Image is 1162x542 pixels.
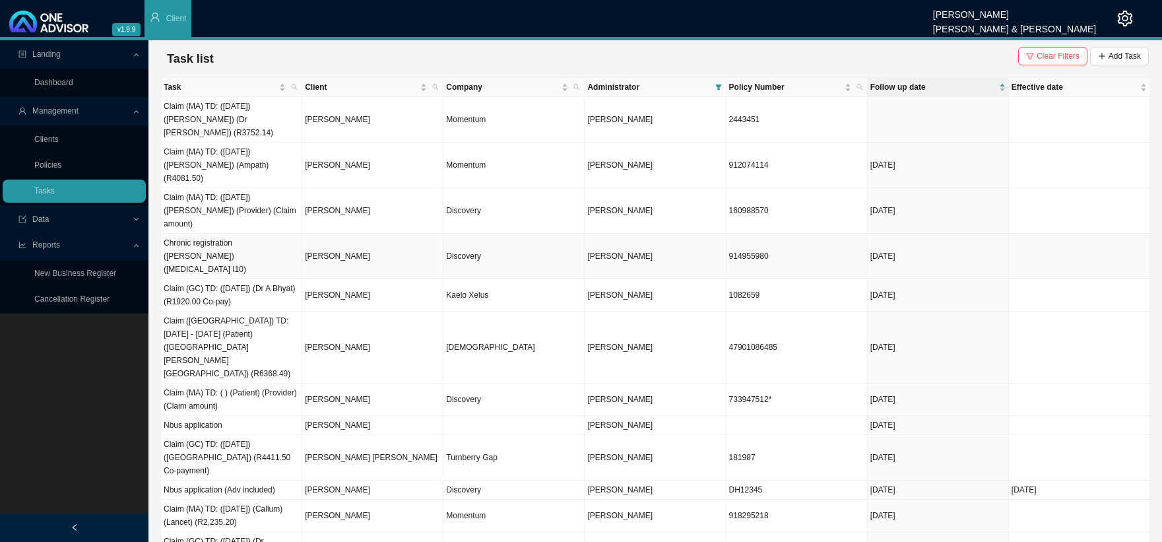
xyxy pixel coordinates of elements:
td: [DATE] [868,481,1009,500]
td: 1082659 [726,279,868,312]
td: Claim (MA) TD: ([DATE]) ([PERSON_NAME]) (Provider) (Claim amount) [161,188,302,234]
td: Nbus application (Adv included) [161,481,302,500]
button: Clear Filters [1018,47,1087,65]
td: [PERSON_NAME] [302,97,443,143]
a: Tasks [34,186,55,195]
span: Policy Number [729,81,842,94]
span: plus [1098,52,1106,60]
td: Momentum [443,97,585,143]
td: [PERSON_NAME] [302,188,443,234]
td: [DATE] [868,279,1009,312]
td: Claim (MA) TD: ( ) (Patient) (Provider) (Claim amount) [161,384,302,416]
a: Clients [34,135,59,144]
td: [DATE] [868,312,1009,384]
td: 914955980 [726,234,868,279]
span: Data [32,215,49,224]
td: [PERSON_NAME] [302,481,443,500]
span: [PERSON_NAME] [587,206,653,215]
td: [PERSON_NAME] [302,143,443,188]
td: [DATE] [868,500,1009,532]
td: Discovery [443,234,585,279]
td: 733947512* [726,384,868,416]
span: search [432,84,439,90]
td: [PERSON_NAME] [302,416,443,435]
td: Claim (GC) TD: ([DATE]) ([GEOGRAPHIC_DATA]) (R4411.50 Co-payment) [161,435,302,481]
td: [PERSON_NAME] [302,384,443,416]
td: Discovery [443,481,585,500]
td: 918295218 [726,500,868,532]
span: setting [1117,11,1133,26]
span: search [571,78,583,96]
span: Client [166,14,187,23]
td: [DATE] [1009,481,1150,500]
td: [PERSON_NAME] [302,312,443,384]
span: user [18,107,26,115]
td: Claim (GC) TD: ([DATE]) (Dr A Bhyat) (R1920.00 Co-pay) [161,279,302,312]
td: Claim (MA) TD: ([DATE]) (Callum) (Lancet) (R2,235.20) [161,500,302,532]
span: search [430,78,441,96]
td: [DEMOGRAPHIC_DATA] [443,312,585,384]
span: Follow up date [870,81,996,94]
a: Policies [34,160,61,170]
td: [DATE] [868,143,1009,188]
td: Claim ([GEOGRAPHIC_DATA]) TD: [DATE] - [DATE] (Patient) ([GEOGRAPHIC_DATA] [PERSON_NAME][GEOGRAPH... [161,312,302,384]
a: New Business Register [34,269,116,278]
td: Chronic registration ([PERSON_NAME]) ([MEDICAL_DATA] I10) [161,234,302,279]
span: search [856,84,863,90]
td: Claim (MA) TD: ([DATE]) ([PERSON_NAME]) (Ampath) (R4081.50) [161,143,302,188]
td: Momentum [443,500,585,532]
img: 2df55531c6924b55f21c4cf5d4484680-logo-light.svg [9,11,88,32]
span: Add Task [1109,50,1141,63]
td: Momentum [443,143,585,188]
td: Nbus application [161,416,302,435]
span: search [288,78,300,96]
span: Management [32,106,79,116]
td: [PERSON_NAME] [302,500,443,532]
span: Task [164,81,276,94]
span: Task list [167,52,214,65]
span: [PERSON_NAME] [587,343,653,352]
th: Policy Number [726,78,868,97]
span: filter [713,78,725,96]
span: search [573,84,580,90]
td: [PERSON_NAME] [302,279,443,312]
span: Landing [32,50,61,59]
div: [PERSON_NAME] [933,3,1096,18]
td: Claim (MA) TD: ([DATE]) ([PERSON_NAME]) (Dr [PERSON_NAME]) (R3752.14) [161,97,302,143]
td: [DATE] [868,188,1009,234]
span: import [18,215,26,223]
button: Add Task [1090,47,1149,65]
th: Client [302,78,443,97]
td: [PERSON_NAME] [PERSON_NAME] [302,435,443,481]
span: [PERSON_NAME] [587,290,653,300]
span: search [291,84,298,90]
span: search [854,78,866,96]
td: Discovery [443,384,585,416]
span: line-chart [18,241,26,249]
span: left [71,524,79,531]
span: [PERSON_NAME] [587,421,653,430]
span: filter [1026,52,1034,60]
span: filter [715,84,722,90]
th: Company [443,78,585,97]
span: Reports [32,240,60,250]
span: [PERSON_NAME] [587,252,653,261]
td: Turnberry Gap [443,435,585,481]
a: Cancellation Register [34,294,110,304]
td: [DATE] [868,384,1009,416]
span: v1.9.9 [112,23,141,36]
th: Task [161,78,302,97]
span: [PERSON_NAME] [587,511,653,520]
span: user [150,12,160,22]
span: [PERSON_NAME] [587,160,653,170]
span: [PERSON_NAME] [587,453,653,462]
td: 2443451 [726,97,868,143]
div: [PERSON_NAME] & [PERSON_NAME] [933,18,1096,32]
td: Kaelo Xelus [443,279,585,312]
span: [PERSON_NAME] [587,115,653,124]
td: DH12345 [726,481,868,500]
td: [DATE] [868,416,1009,435]
td: [PERSON_NAME] [302,234,443,279]
span: Clear Filters [1037,50,1080,63]
td: [DATE] [868,234,1009,279]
